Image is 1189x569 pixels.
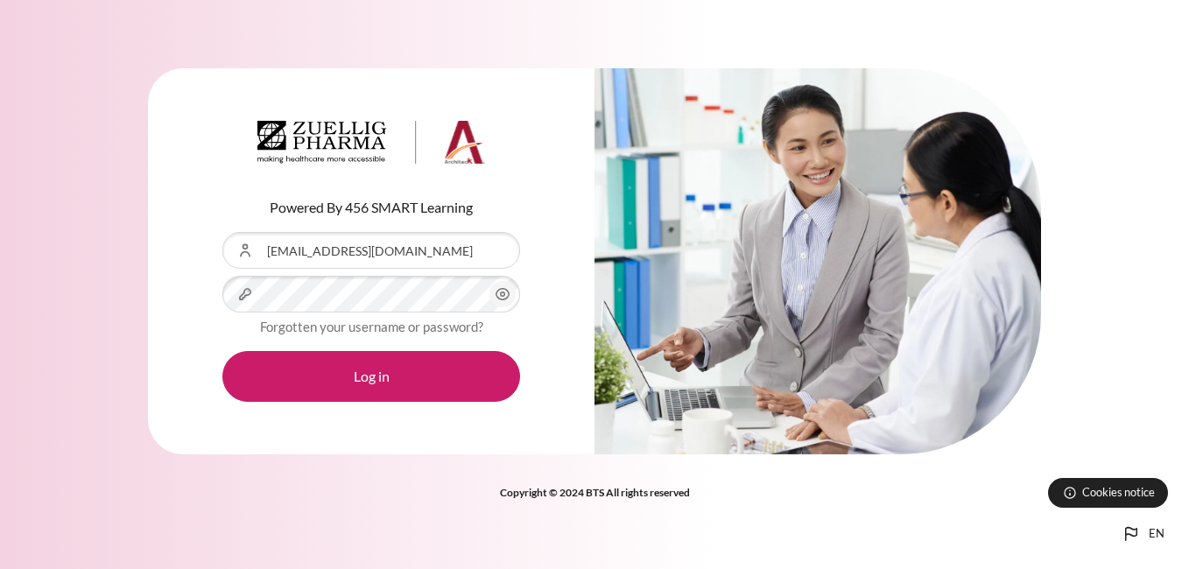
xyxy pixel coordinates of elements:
input: Username or Email Address [222,232,520,269]
button: Cookies notice [1048,478,1168,508]
a: Forgotten your username or password? [260,319,483,334]
button: Languages [1114,516,1171,551]
strong: Copyright © 2024 BTS All rights reserved [500,486,690,499]
button: Log in [222,351,520,402]
p: Powered By 456 SMART Learning [222,197,520,218]
span: Cookies notice [1082,484,1155,501]
img: Architeck [257,121,485,165]
a: Architeck [257,121,485,172]
span: en [1149,525,1164,543]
